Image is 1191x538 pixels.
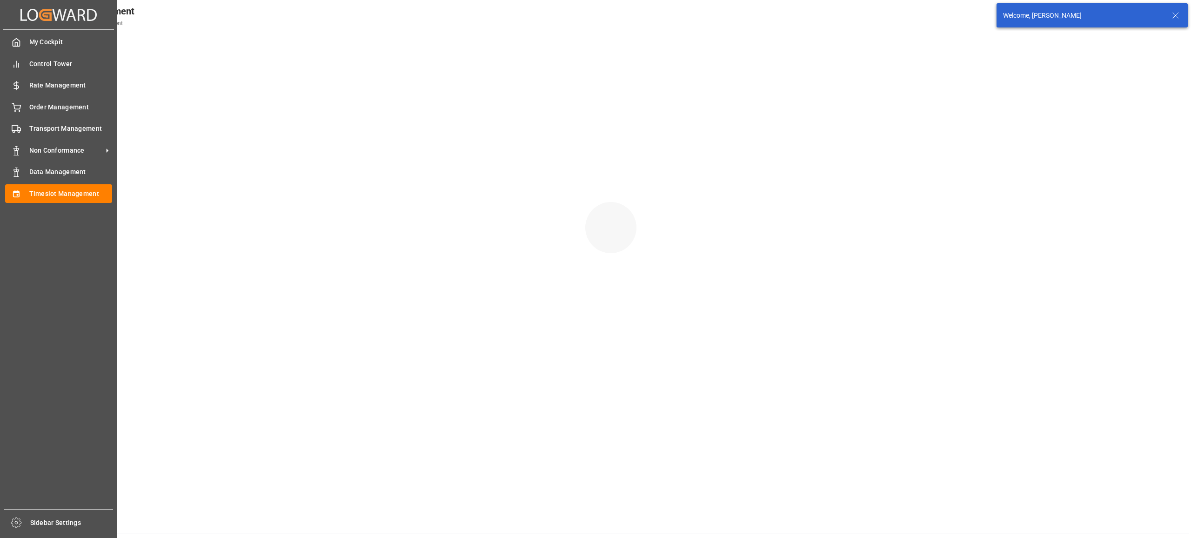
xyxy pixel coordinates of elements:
span: Order Management [29,102,113,112]
div: Welcome, [PERSON_NAME] [1003,11,1163,20]
span: Timeslot Management [29,189,113,199]
a: My Cockpit [5,33,112,51]
a: Rate Management [5,76,112,94]
a: Control Tower [5,54,112,73]
span: Control Tower [29,59,113,69]
a: Transport Management [5,120,112,138]
span: Transport Management [29,124,113,134]
a: Data Management [5,163,112,181]
span: Data Management [29,167,113,177]
span: My Cockpit [29,37,113,47]
a: Order Management [5,98,112,116]
span: Non Conformance [29,146,103,155]
span: Sidebar Settings [30,518,114,528]
a: Timeslot Management [5,184,112,202]
span: Rate Management [29,81,113,90]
